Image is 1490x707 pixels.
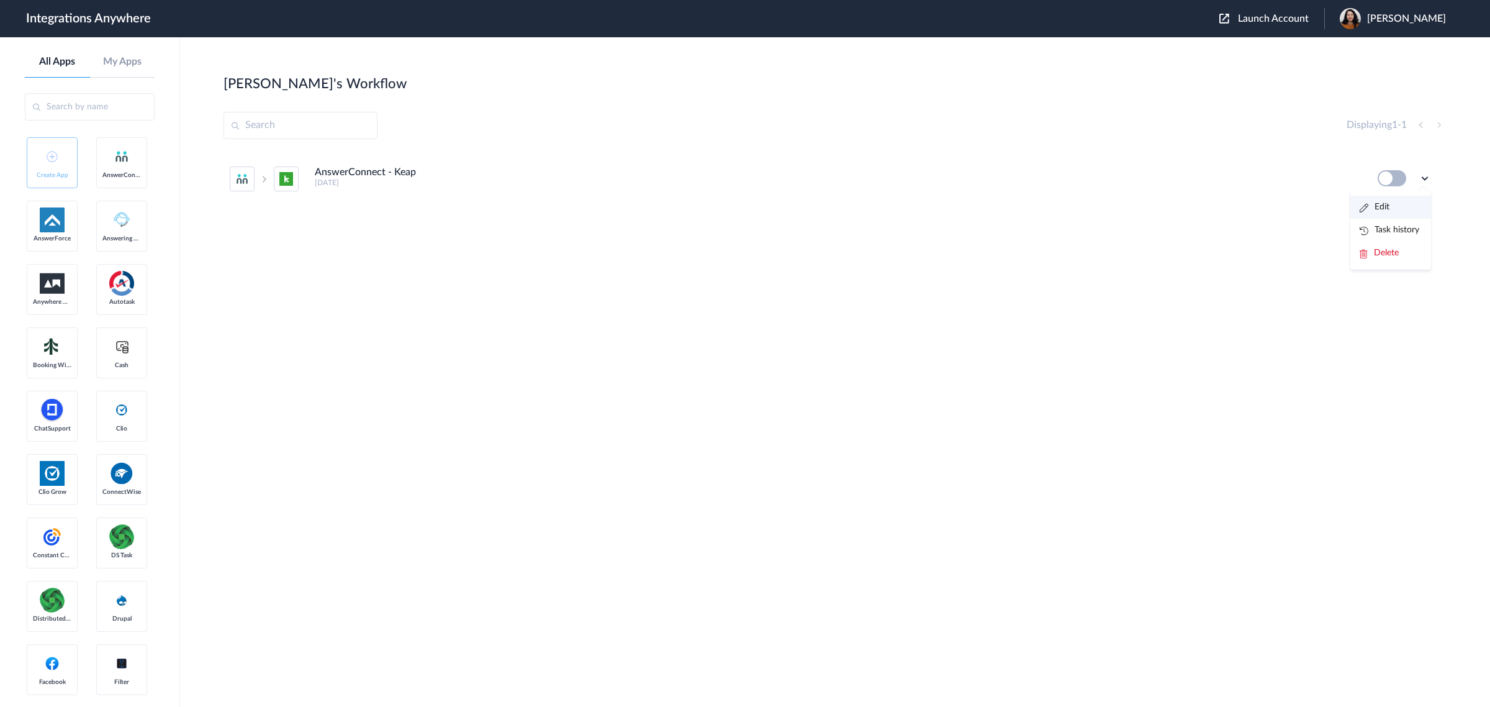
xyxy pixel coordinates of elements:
[114,593,129,608] img: drupal-logo.svg
[40,335,65,358] img: Setmore_Logo.svg
[40,208,65,232] img: af-app-logo.svg
[102,298,141,306] span: Autotask
[114,339,130,354] img: cash-logo.svg
[315,178,1361,187] h5: [DATE]
[1340,8,1361,29] img: blob
[1374,249,1399,257] span: Delete
[102,425,141,432] span: Clio
[33,298,71,306] span: Anywhere Works
[40,588,65,613] img: distributedSource.png
[223,112,377,139] input: Search
[223,76,407,92] h2: [PERSON_NAME]'s Workflow
[102,552,141,559] span: DS Task
[40,273,65,294] img: aww.png
[109,208,134,232] img: Answering_service.png
[102,678,141,686] span: Filter
[114,403,129,417] img: clio-logo.svg
[33,171,71,179] span: Create App
[102,171,141,179] span: AnswerConnect
[109,271,134,296] img: autotask.png
[1219,13,1324,25] button: Launch Account
[102,235,141,242] span: Answering Service
[47,151,58,162] img: add-icon.svg
[33,488,71,496] span: Clio Grow
[40,524,65,549] img: constant-contact.svg
[1401,120,1407,130] span: 1
[40,461,65,486] img: Clio.jpg
[1360,226,1419,234] a: Task history
[1392,120,1397,130] span: 1
[45,656,60,671] img: facebook-logo.svg
[109,524,134,549] img: distributedSource.png
[33,362,71,369] span: Booking Widget
[25,93,155,121] input: Search by name
[33,678,71,686] span: Facebook
[102,488,141,496] span: ConnectWise
[1367,13,1446,25] span: [PERSON_NAME]
[114,149,129,164] img: answerconnect-logo.svg
[90,56,155,68] a: My Apps
[33,425,71,432] span: ChatSupport
[33,235,71,242] span: AnswerForce
[33,552,71,559] span: Constant Contact
[1347,119,1407,131] h4: Displaying -
[26,11,151,26] h1: Integrations Anywhere
[33,615,71,623] span: Distributed Source
[1219,14,1229,24] img: launch-acct-icon.svg
[1238,14,1309,24] span: Launch Account
[1360,203,1389,211] a: Edit
[40,398,65,422] img: chatsupport-icon.svg
[25,56,90,68] a: All Apps
[109,461,134,485] img: connectwise.png
[109,653,134,674] img: filter.png
[102,615,141,623] span: Drupal
[102,362,141,369] span: Cash
[315,166,416,178] h4: AnswerConnect - Keap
